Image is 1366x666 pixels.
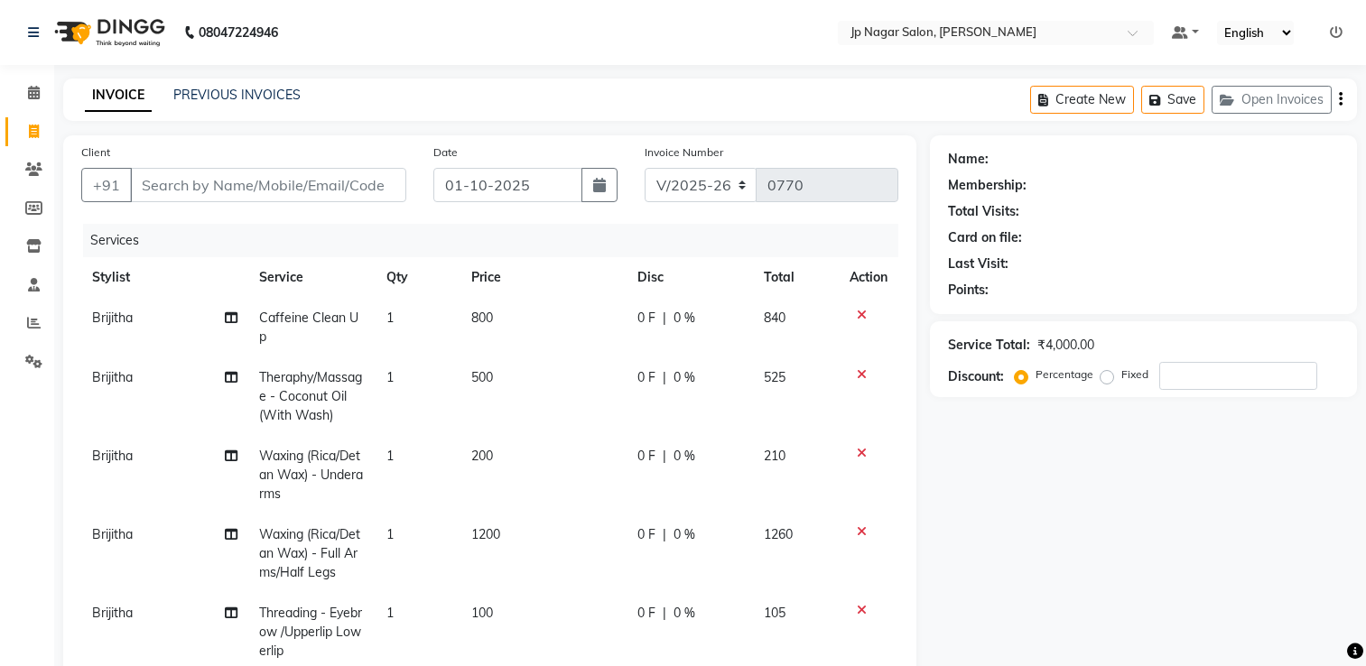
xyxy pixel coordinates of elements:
label: Date [433,144,458,161]
div: Membership: [948,176,1027,195]
div: Service Total: [948,336,1030,355]
span: 500 [471,369,493,385]
div: Total Visits: [948,202,1019,221]
button: Save [1141,86,1204,114]
span: 0 % [674,525,695,544]
span: | [663,368,666,387]
span: Caffeine Clean Up [259,310,358,345]
span: 100 [471,605,493,621]
span: Brijitha [92,526,133,542]
label: Fixed [1121,366,1148,383]
span: 840 [764,310,785,326]
span: 1 [386,310,394,326]
span: 1 [386,526,394,542]
th: Action [839,257,898,298]
span: | [663,604,666,623]
span: 0 F [637,525,655,544]
span: 1 [386,369,394,385]
th: Price [460,257,627,298]
div: Card on file: [948,228,1022,247]
span: Brijitha [92,310,133,326]
div: Last Visit: [948,254,1008,273]
th: Qty [376,257,460,298]
th: Disc [627,257,753,298]
div: ₹4,000.00 [1037,336,1094,355]
img: logo [46,7,170,58]
th: Total [753,257,839,298]
div: Discount: [948,367,1004,386]
span: Brijitha [92,369,133,385]
span: 1 [386,605,394,621]
span: 1200 [471,526,500,542]
span: | [663,525,666,544]
label: Client [81,144,110,161]
span: | [663,447,666,466]
span: 525 [764,369,785,385]
span: | [663,309,666,328]
button: +91 [81,168,132,202]
span: Waxing (Rica/Detan Wax) - Underarms [259,448,363,502]
span: Brijitha [92,605,133,621]
span: 0 F [637,447,655,466]
div: Name: [948,150,989,169]
b: 08047224946 [199,7,278,58]
span: Threading - Eyebrow /Upperlip Lowerlip [259,605,362,659]
div: Services [83,224,912,257]
span: 0 F [637,309,655,328]
span: 0 % [674,447,695,466]
a: INVOICE [85,79,152,112]
span: 800 [471,310,493,326]
span: 0 F [637,368,655,387]
th: Service [248,257,376,298]
span: 1 [386,448,394,464]
span: 105 [764,605,785,621]
button: Create New [1030,86,1134,114]
label: Invoice Number [645,144,723,161]
label: Percentage [1036,366,1093,383]
span: 210 [764,448,785,464]
span: 0 % [674,368,695,387]
span: 0 % [674,309,695,328]
th: Stylist [81,257,248,298]
span: 0 % [674,604,695,623]
span: Theraphy/Massage - Coconut Oil (With Wash) [259,369,362,423]
button: Open Invoices [1212,86,1332,114]
span: Waxing (Rica/Detan Wax) - Full Arms/Half Legs [259,526,360,580]
span: 200 [471,448,493,464]
span: 0 F [637,604,655,623]
a: PREVIOUS INVOICES [173,87,301,103]
div: Points: [948,281,989,300]
span: Brijitha [92,448,133,464]
span: 1260 [764,526,793,542]
input: Search by Name/Mobile/Email/Code [130,168,406,202]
